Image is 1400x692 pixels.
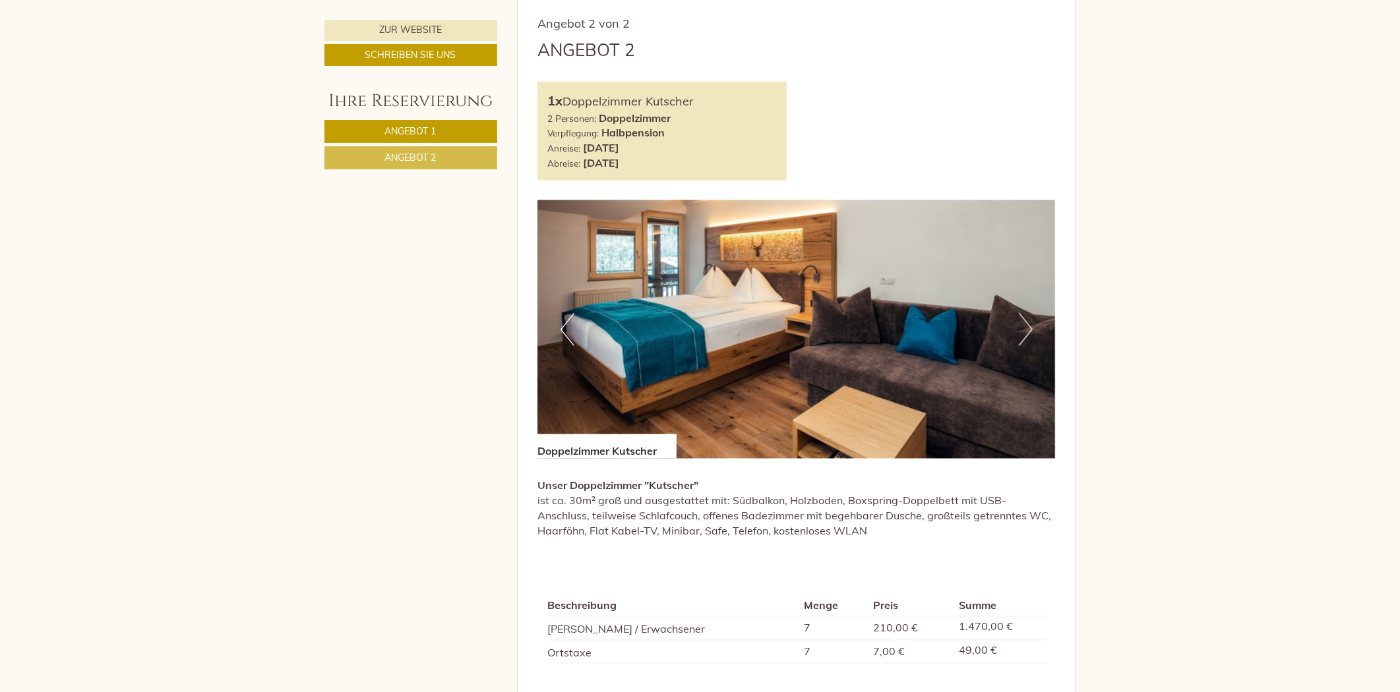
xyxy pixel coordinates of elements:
b: 1x [547,92,563,109]
th: Menge [799,596,868,616]
b: Doppelzimmer [599,111,671,125]
a: Schreiben Sie uns [324,44,497,66]
span: Angebot 1 [385,125,437,137]
th: Preis [868,596,954,616]
span: Angebot 2 [385,152,437,163]
small: Anreise: [547,142,580,154]
th: Summe [954,596,1045,616]
div: Doppelzimmer Kutscher [537,434,677,459]
div: Angebot 2 [537,38,635,62]
span: 7,00 € [874,645,905,658]
img: image [537,200,1055,459]
small: Verpflegung: [547,127,599,138]
button: Next [1019,313,1033,346]
td: [PERSON_NAME] / Erwachsener [547,616,799,640]
strong: Unser Doppelzimmer "Kutscher" [537,479,698,492]
td: 1.470,00 € [954,616,1045,640]
span: Angebot 2 von 2 [537,16,630,31]
td: 7 [799,616,868,640]
div: Ihre Reservierung [324,89,497,113]
th: Beschreibung [547,596,799,616]
b: [DATE] [583,141,619,154]
b: Halbpension [601,126,665,139]
td: 7 [799,640,868,664]
td: 49,00 € [954,640,1045,664]
b: [DATE] [583,156,619,169]
div: Doppelzimmer Kutscher [547,92,777,111]
a: Zur Website [324,20,497,41]
p: ist ca. 30m² groß und ausgestattet mit: Südbalkon, Holzboden, Boxspring-Doppelbett mit USB-Anschl... [537,478,1056,538]
small: Abreise: [547,158,580,169]
button: Previous [561,313,574,346]
td: Ortstaxe [547,640,799,664]
small: 2 Personen: [547,113,596,124]
span: 210,00 € [874,621,919,635]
